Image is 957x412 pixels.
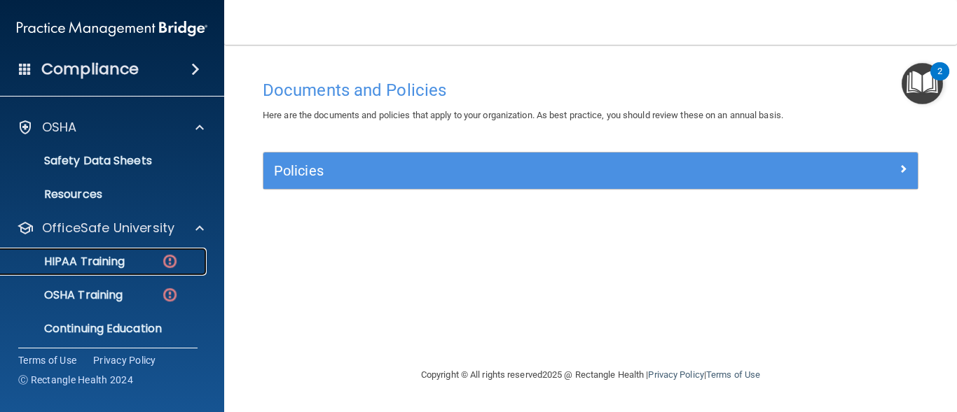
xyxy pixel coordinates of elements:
img: PMB logo [17,15,207,43]
p: OfficeSafe University [42,220,174,236]
img: danger-circle.6113f641.png [161,253,179,270]
p: OSHA [42,119,77,136]
span: Ⓒ Rectangle Health 2024 [18,373,133,387]
a: OfficeSafe University [17,220,204,236]
span: Here are the documents and policies that apply to your organization. As best practice, you should... [263,110,783,120]
p: HIPAA Training [9,255,125,269]
a: Terms of Use [706,369,760,380]
h4: Compliance [41,59,139,79]
h5: Policies [274,163,744,178]
div: 2 [937,71,942,90]
a: Terms of Use [18,353,76,367]
p: Continuing Education [9,322,200,336]
a: Privacy Policy [648,369,703,380]
button: Open Resource Center, 2 new notifications [902,63,943,104]
img: danger-circle.6113f641.png [161,286,179,304]
a: Privacy Policy [93,353,156,367]
div: Copyright © All rights reserved 2025 @ Rectangle Health | | [335,353,846,397]
a: OSHA [17,119,204,136]
p: Resources [9,187,200,201]
h4: Documents and Policies [263,81,918,99]
p: OSHA Training [9,288,123,302]
a: Policies [274,159,907,182]
iframe: Drift Widget Chat Controller [715,313,940,369]
p: Safety Data Sheets [9,154,200,168]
